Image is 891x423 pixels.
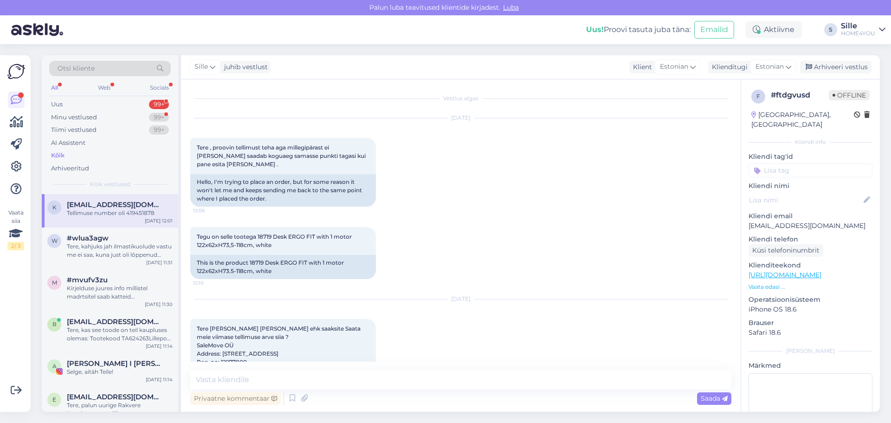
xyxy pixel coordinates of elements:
span: Otsi kliente [58,64,95,73]
span: ritalilled@gmail.com [67,318,163,326]
span: A [52,363,57,370]
p: Kliendi nimi [749,181,872,191]
div: Proovi tasuta juba täna: [586,24,691,35]
div: [DATE] 11:51 [146,259,173,266]
span: Luba [500,3,522,12]
div: [DATE] 12:01 [145,217,173,224]
span: AIKI REIMANN I Sisulooja [67,359,163,368]
input: Lisa tag [749,163,872,177]
div: Kõik [51,151,65,160]
span: #wlua3agw [67,234,109,242]
div: Klienditugi [708,62,748,72]
span: #mvufv3zu [67,276,108,284]
span: Sille [194,62,208,72]
div: # ftdgvusd [771,90,829,101]
button: Emailid [694,21,734,39]
div: [DATE] 11:30 [145,301,173,308]
p: [EMAIL_ADDRESS][DOMAIN_NAME] [749,221,872,231]
div: [PERSON_NAME] [749,347,872,355]
div: [DATE] 11:14 [146,376,173,383]
div: Socials [148,82,171,94]
div: Vestlus algas [190,94,731,103]
div: AI Assistent [51,138,85,148]
b: Uus! [586,25,604,34]
div: Hello, I'm trying to place an order, but for some reason it won't let me and keeps sending me bac... [190,174,376,207]
div: juhib vestlust [220,62,268,72]
p: Brauser [749,318,872,328]
p: Klienditeekond [749,260,872,270]
span: e [52,396,56,403]
span: Estonian [755,62,784,72]
div: Uus [51,100,63,109]
div: Minu vestlused [51,113,97,122]
div: Tere, kahjuks jah ilmastikuolude vastu me ei saa, kuna just oli lõppenud meeletu sadu siis kahjuk... [67,242,173,259]
span: Offline [829,90,870,100]
div: 2 / 3 [7,242,24,250]
span: Tegu on selle tootega 18719 Desk ERGO FIT with 1 motor 122x62xH73,5-118cm, white [197,233,353,248]
div: Kirjelduse juures info millistel madrtsitel saab katteid [PERSON_NAME]. [67,284,173,301]
div: 99+ [149,125,169,135]
p: Operatsioonisüsteem [749,295,872,305]
div: [GEOGRAPHIC_DATA], [GEOGRAPHIC_DATA] [751,110,854,130]
div: Aktiivne [745,21,802,38]
span: f [756,93,760,100]
div: Tiimi vestlused [51,125,97,135]
div: Arhiveeri vestlus [800,61,872,73]
span: w [52,237,58,244]
p: Kliendi email [749,211,872,221]
span: k [52,204,57,211]
p: Vaata edasi ... [749,283,872,291]
span: 12:06 [193,207,228,214]
div: Selge, aitäh Teile! [67,368,173,376]
span: Saada [701,394,728,403]
span: Tere , proovin tellimust teha aga millegipärast ei [PERSON_NAME] saadab koguaeg samasse punkti ta... [197,144,367,168]
span: Estonian [660,62,688,72]
div: [DATE] 11:14 [146,343,173,350]
span: m [52,279,57,286]
div: 99+ [149,100,169,109]
p: Safari 18.6 [749,328,872,338]
div: [DATE] [190,295,731,303]
div: Tere, kas see toode on teil kaupluses olemas: Tootekood TA624263Lillepott 4Living FLOWER H59cm, m... [67,326,173,343]
input: Lisa nimi [749,195,862,205]
p: Kliendi tag'id [749,152,872,162]
div: S [824,23,837,36]
div: HOME4YOU [841,30,875,37]
span: Tere [PERSON_NAME] [PERSON_NAME] ehk saaksite Saata meie viimase tellimuse arve siia ? SaleMove O... [197,325,362,374]
div: 99+ [149,113,169,122]
div: This is the product 18719 Desk ERGO FIT with 1 motor 122x62xH73.5-118cm, white [190,255,376,279]
div: Sille [841,22,875,30]
div: [DATE] [190,114,731,122]
a: [URL][DOMAIN_NAME] [749,271,821,279]
span: Kõik vestlused [90,180,130,189]
p: iPhone OS 18.6 [749,305,872,314]
div: Web [96,82,112,94]
p: Kliendi telefon [749,234,872,244]
a: SilleHOME4YOU [841,22,885,37]
span: kartroosi@hotmail.com [67,201,163,209]
div: Vaata siia [7,208,24,250]
div: Tere, palun uurige Rakvere kauplusest, et telliks [PERSON_NAME]. [67,401,173,418]
span: elenajalakas@gmail.com [67,393,163,401]
div: Arhiveeritud [51,164,89,173]
span: r [52,321,57,328]
span: 12:10 [193,280,228,286]
div: Küsi telefoninumbrit [749,244,823,257]
div: Kliendi info [749,138,872,146]
div: Klient [629,62,652,72]
div: Tellimuse number oli 419451878 [67,209,173,217]
div: All [49,82,60,94]
img: Askly Logo [7,63,25,80]
div: Privaatne kommentaar [190,392,281,405]
p: Märkmed [749,361,872,371]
